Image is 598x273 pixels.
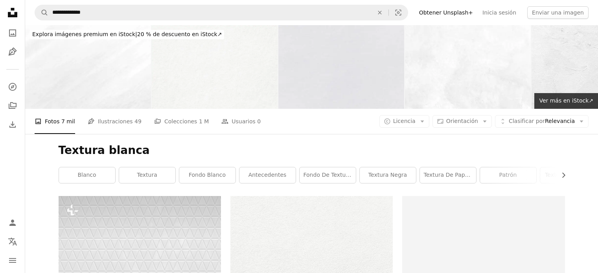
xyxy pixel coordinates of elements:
img: Mármol Abstracto Navidad Blanco Gris Grunge Textura Patrón De Onda Nieve Hielo Témpano Colina Pla... [405,25,531,109]
a: blanco [59,167,115,183]
button: Buscar en Unsplash [35,5,48,20]
a: textura negra [360,167,416,183]
img: Rayado Blanco Fondo Grunge Pincel Trazo Gris Gris Agrietado Textura Tinte Disperso Escala de gris... [25,25,151,109]
img: fondo de papel blanco, textura de cartón fibroso para scrapbooking [152,25,278,109]
a: Ilustraciones [5,44,20,60]
span: Orientación [446,118,478,124]
a: Colecciones 1 M [154,109,209,134]
a: Historial de descargas [5,117,20,132]
span: Ver más en iStock ↗ [539,97,593,104]
span: Explora imágenes premium en iStock | [32,31,137,37]
span: 49 [134,117,142,126]
button: Clasificar porRelevancia [495,115,589,128]
span: Relevancia [509,117,575,125]
button: Licencia [379,115,429,128]
a: Ilustraciones 49 [88,109,142,134]
button: Enviar una imagen [527,6,589,19]
button: Orientación [432,115,492,128]
button: Búsqueda visual [389,5,408,20]
a: Fotos [5,25,20,41]
span: 20 % de descuento en iStock ↗ [32,31,222,37]
button: Borrar [371,5,388,20]
button: Idioma [5,234,20,249]
a: Colecciones [5,98,20,114]
span: 1 M [199,117,209,126]
button: Menú [5,253,20,268]
button: desplazar lista a la derecha [556,167,565,183]
a: Textura de papel blanco [420,167,476,183]
a: fondo de textura blanca [300,167,356,183]
a: Iniciar sesión / Registrarse [5,215,20,231]
span: Clasificar por [509,118,545,124]
a: textura de papel [540,167,596,183]
a: Fondo blanco [179,167,236,183]
a: Ver más en iStock↗ [534,93,598,109]
img: Paper texture. [278,25,404,109]
span: 0 [257,117,261,126]
a: patrón [480,167,536,183]
a: Usuarios 0 [221,109,261,134]
form: Encuentra imágenes en todo el sitio [35,5,408,20]
a: Explorar [5,79,20,95]
a: Obtener Unsplash+ [414,6,478,19]
h1: Textura blanca [59,143,565,158]
span: Licencia [393,118,416,124]
a: textura [119,167,175,183]
a: Explora imágenes premium en iStock|20 % de descuento en iStock↗ [25,25,229,44]
a: antecedentes [239,167,296,183]
a: Inicia sesión [478,6,521,19]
